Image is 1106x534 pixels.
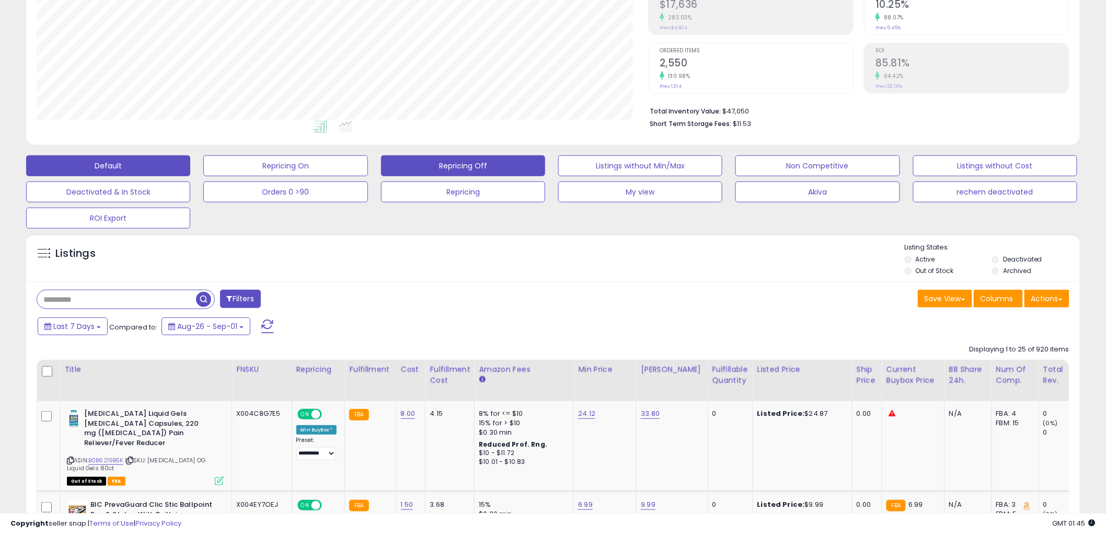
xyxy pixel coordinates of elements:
div: Win BuyBox * [296,425,337,435]
button: ROI Export [26,208,190,229]
div: Fulfillable Quantity [712,364,748,386]
span: | SKU: [MEDICAL_DATA] OG Liquid Gels 80ct [67,456,205,472]
button: Columns [974,290,1023,308]
button: Default [26,155,190,176]
div: 0 [712,500,745,509]
div: Num of Comp. [996,364,1034,386]
button: Orders 0 >90 [203,181,367,202]
a: 8.00 [401,408,416,419]
small: FBA [886,500,906,512]
div: Repricing [296,364,341,375]
div: Cost [401,364,421,375]
b: Short Term Storage Fees: [650,119,731,128]
div: FNSKU [236,364,287,375]
img: 415SnIf+HKL._SL40_.jpg [67,409,82,430]
div: N/A [949,409,984,418]
div: N/A [949,500,984,509]
div: [PERSON_NAME] [641,364,703,375]
h5: Listings [55,246,96,261]
div: FBM: 15 [996,418,1031,428]
span: OFF [320,410,337,419]
div: Fulfillment [349,364,391,375]
b: Total Inventory Value: [650,107,721,116]
span: FBA [108,477,125,486]
label: Active [916,255,935,264]
span: Last 7 Days [53,321,95,332]
small: Prev: $4,604 [660,25,687,31]
div: 0.00 [857,409,874,418]
div: 15% [479,500,566,509]
b: [MEDICAL_DATA] Liquid Gels [MEDICAL_DATA] Capsules, 220 mg ([MEDICAL_DATA]) Pain Reliever/Fever R... [84,409,211,450]
div: Total Rev. [1043,364,1081,386]
a: 24.12 [578,408,595,419]
span: ON [298,501,312,510]
small: FBA [349,409,368,421]
button: Deactivated & In Stock [26,181,190,202]
label: Out of Stock [916,266,954,275]
div: $10 - $11.72 [479,449,566,458]
div: BB Share 24h. [949,364,987,386]
button: Save View [918,290,972,308]
div: Displaying 1 to 25 of 920 items [970,345,1069,355]
span: ON [298,410,312,419]
span: Aug-26 - Sep-01 [177,321,237,332]
a: Terms of Use [89,518,134,528]
div: $24.87 [757,409,844,418]
button: Last 7 Days [38,317,108,335]
span: Columns [981,293,1013,304]
small: (0%) [1043,419,1058,427]
small: Amazon Fees. [479,375,485,384]
div: 4.15 [430,409,466,418]
small: 283.03% [664,14,692,21]
p: Listing States: [905,243,1080,253]
div: 0 [712,409,745,418]
small: Prev: 5.45% [875,25,901,31]
div: $0.30 min [479,428,566,437]
button: Aug-26 - Sep-01 [162,317,250,335]
span: ROI [875,48,1069,54]
span: Ordered Items [660,48,853,54]
span: $11.53 [733,119,751,129]
a: Privacy Policy [135,518,181,528]
div: 0 [1043,500,1086,509]
img: 41Xbe+uDezL._SL40_.jpg [67,500,88,521]
small: FBA [349,500,368,512]
div: $10.01 - $10.83 [479,458,566,467]
div: ASIN: [67,409,224,484]
small: 88.07% [880,14,904,21]
div: 0.00 [857,500,874,509]
b: Listed Price: [757,408,805,418]
div: 8% for <= $10 [479,409,566,418]
div: Min Price [578,364,632,375]
div: Title [64,364,227,375]
a: 9.99 [641,499,655,510]
small: Prev: 1,104 [660,83,682,89]
button: Actions [1024,290,1069,308]
div: 15% for > $10 [479,418,566,428]
button: Non Competitive [735,155,900,176]
div: 0 [1043,409,1086,418]
span: Compared to: [109,322,157,332]
div: seller snap | | [10,519,181,529]
div: Current Buybox Price [886,364,940,386]
h2: 85.81% [875,57,1069,71]
span: All listings that are currently out of stock and unavailable for purchase on Amazon [67,477,106,486]
a: 6.99 [578,499,593,510]
div: Ship Price [857,364,878,386]
div: 0 [1043,428,1086,437]
label: Deactivated [1003,255,1042,264]
div: FBA: 4 [996,409,1031,418]
span: 2025-09-9 01:45 GMT [1053,518,1096,528]
div: Fulfillment Cost [430,364,470,386]
div: X004C8G7E5 [236,409,284,418]
small: 130.98% [664,72,690,80]
small: 64.42% [880,72,904,80]
strong: Copyright [10,518,49,528]
li: $47,050 [650,104,1062,117]
button: Listings without Cost [913,155,1077,176]
span: 6.99 [908,499,923,509]
a: 33.80 [641,408,660,419]
button: Repricing [381,181,545,202]
div: Amazon Fees [479,364,569,375]
div: FBA: 3 [996,500,1031,509]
